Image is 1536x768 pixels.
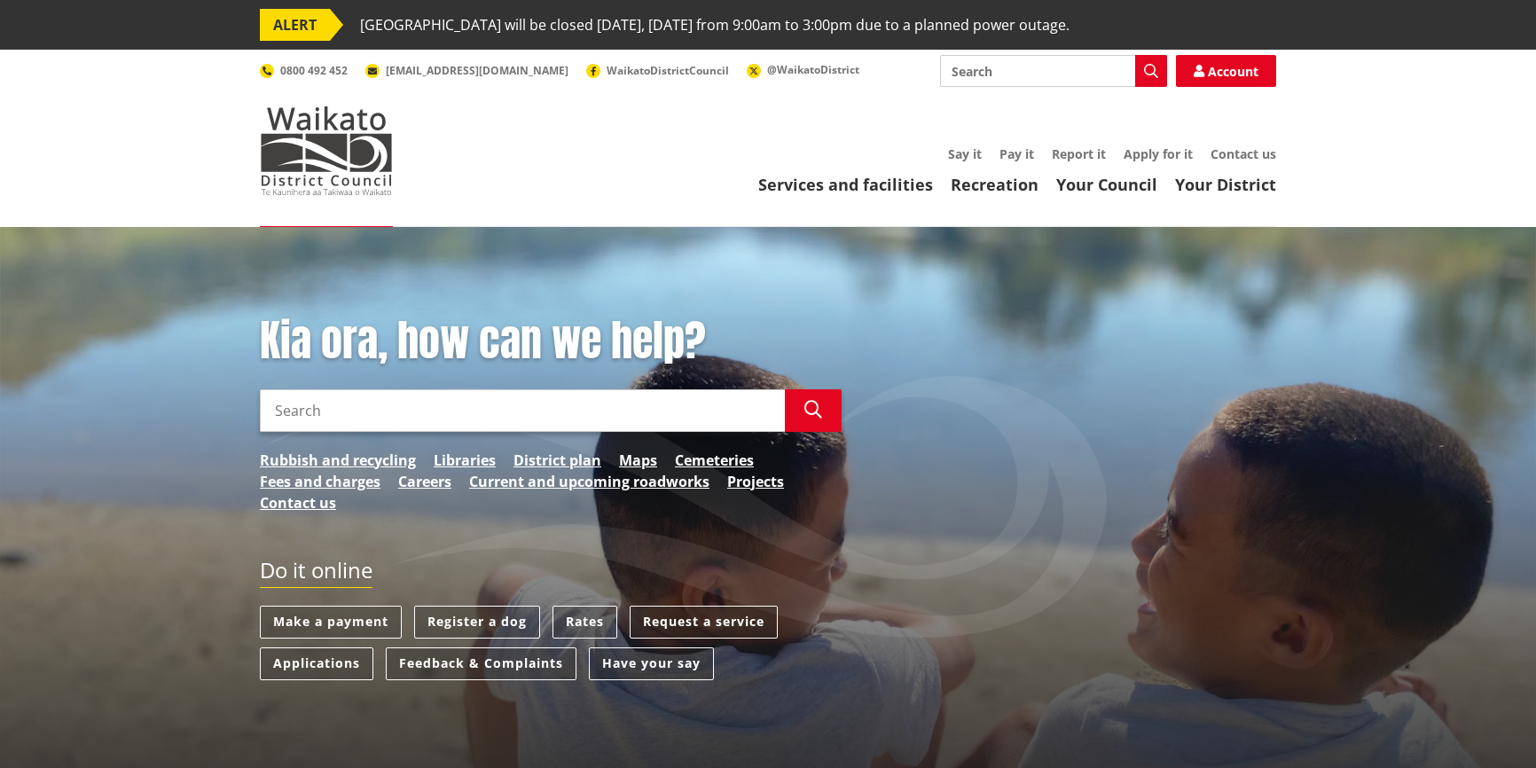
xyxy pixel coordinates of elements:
[434,450,496,471] a: Libraries
[398,471,451,492] a: Careers
[260,106,393,195] img: Waikato District Council - Te Kaunihera aa Takiwaa o Waikato
[727,471,784,492] a: Projects
[1052,145,1106,162] a: Report it
[619,450,657,471] a: Maps
[260,471,380,492] a: Fees and charges
[1175,174,1276,195] a: Your District
[1211,145,1276,162] a: Contact us
[999,145,1034,162] a: Pay it
[260,63,348,78] a: 0800 492 452
[951,174,1038,195] a: Recreation
[280,63,348,78] span: 0800 492 452
[552,606,617,639] a: Rates
[469,471,709,492] a: Current and upcoming roadworks
[767,62,859,77] span: @WaikatoDistrict
[589,647,714,680] a: Have your say
[586,63,729,78] a: WaikatoDistrictCouncil
[360,9,1070,41] span: [GEOGRAPHIC_DATA] will be closed [DATE], [DATE] from 9:00am to 3:00pm due to a planned power outage.
[386,63,568,78] span: [EMAIL_ADDRESS][DOMAIN_NAME]
[260,316,842,367] h1: Kia ora, how can we help?
[365,63,568,78] a: [EMAIL_ADDRESS][DOMAIN_NAME]
[260,450,416,471] a: Rubbish and recycling
[1056,174,1157,195] a: Your Council
[1124,145,1193,162] a: Apply for it
[260,558,372,589] h2: Do it online
[675,450,754,471] a: Cemeteries
[260,492,336,513] a: Contact us
[1176,55,1276,87] a: Account
[758,174,933,195] a: Services and facilities
[607,63,729,78] span: WaikatoDistrictCouncil
[948,145,982,162] a: Say it
[630,606,778,639] a: Request a service
[260,389,785,432] input: Search input
[260,9,330,41] span: ALERT
[260,606,402,639] a: Make a payment
[747,62,859,77] a: @WaikatoDistrict
[260,647,373,680] a: Applications
[386,647,576,680] a: Feedback & Complaints
[940,55,1167,87] input: Search input
[513,450,601,471] a: District plan
[414,606,540,639] a: Register a dog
